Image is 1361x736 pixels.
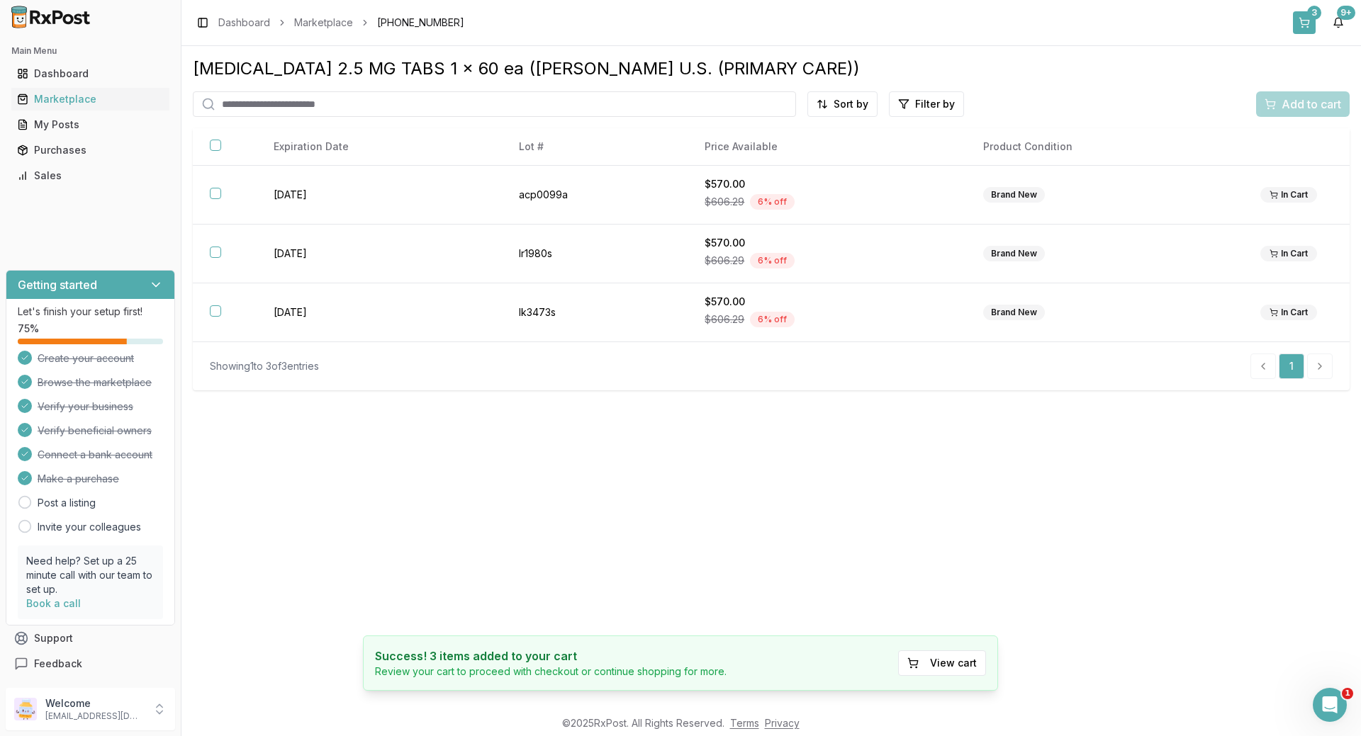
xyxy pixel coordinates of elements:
div: 6 % off [750,253,795,268]
th: Price Available [688,128,966,166]
td: [DATE] [257,166,502,225]
span: 1 [1342,688,1353,699]
a: Purchases [11,137,169,163]
span: 75 % [18,322,39,336]
button: View cart [898,650,986,676]
p: Review your cart to proceed with checkout or continue shopping for more. [375,664,727,679]
a: Post a listing [38,496,96,510]
span: $606.29 [705,312,744,327]
span: Make a purchase [38,472,119,486]
th: Product Condition [966,128,1243,166]
button: 9+ [1327,11,1350,34]
div: Dashboard [17,67,164,81]
h4: Success! 3 items added to your cart [375,647,727,664]
span: Sort by [834,97,868,111]
button: Marketplace [6,88,175,111]
img: User avatar [14,698,37,720]
th: Lot # [502,128,688,166]
div: Brand New [983,305,1045,320]
span: $606.29 [705,254,744,268]
p: Let's finish your setup first! [18,305,163,319]
h3: Getting started [18,276,97,293]
span: Connect a bank account [38,448,152,462]
div: Brand New [983,187,1045,203]
button: Support [6,625,175,651]
a: Book a call [26,597,81,609]
button: Feedback [6,651,175,676]
div: In Cart [1260,187,1317,203]
button: Dashboard [6,62,175,85]
iframe: Intercom live chat [1313,688,1347,722]
div: $570.00 [705,295,949,309]
a: 1 [1279,353,1304,379]
div: Sales [17,169,164,183]
span: $606.29 [705,195,744,209]
div: Purchases [17,143,164,157]
div: In Cart [1260,246,1317,261]
div: [MEDICAL_DATA] 2.5 MG TABS 1 x 60 ea ([PERSON_NAME] U.S. (PRIMARY CARE)) [193,57,1350,80]
a: My Posts [11,112,169,137]
span: Feedback [34,657,82,671]
a: Privacy [765,717,800,729]
a: Terms [730,717,759,729]
button: Filter by [889,91,964,117]
td: acp0099a [502,166,688,225]
a: Dashboard [11,61,169,86]
a: Dashboard [218,16,270,30]
p: Need help? Set up a 25 minute call with our team to set up. [26,554,155,596]
div: My Posts [17,118,164,132]
span: Create your account [38,351,134,366]
span: Verify beneficial owners [38,424,152,438]
button: 3 [1293,11,1316,34]
td: lk3473s [502,283,688,342]
div: Brand New [983,246,1045,261]
span: Filter by [915,97,955,111]
a: Sales [11,163,169,188]
img: RxPost Logo [6,6,96,28]
span: [PHONE_NUMBER] [377,16,464,30]
nav: breadcrumb [218,16,464,30]
div: In Cart [1260,305,1317,320]
div: 6 % off [750,194,795,210]
p: [EMAIL_ADDRESS][DOMAIN_NAME] [45,710,144,722]
nav: pagination [1250,353,1333,379]
th: Expiration Date [257,128,502,166]
button: Sales [6,164,175,187]
div: 3 [1307,6,1321,20]
td: [DATE] [257,283,502,342]
span: Verify your business [38,400,133,414]
h2: Main Menu [11,45,169,57]
div: 9+ [1337,6,1355,20]
p: Welcome [45,696,144,710]
a: Marketplace [294,16,353,30]
div: Showing 1 to 3 of 3 entries [210,359,319,373]
div: Marketplace [17,92,164,106]
button: Sort by [807,91,878,117]
button: Purchases [6,139,175,162]
td: [DATE] [257,225,502,283]
span: Browse the marketplace [38,375,152,390]
div: $570.00 [705,236,949,250]
a: Invite your colleagues [38,520,141,534]
a: Marketplace [11,86,169,112]
div: 6 % off [750,312,795,327]
div: $570.00 [705,177,949,191]
button: My Posts [6,113,175,136]
td: lr1980s [502,225,688,283]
